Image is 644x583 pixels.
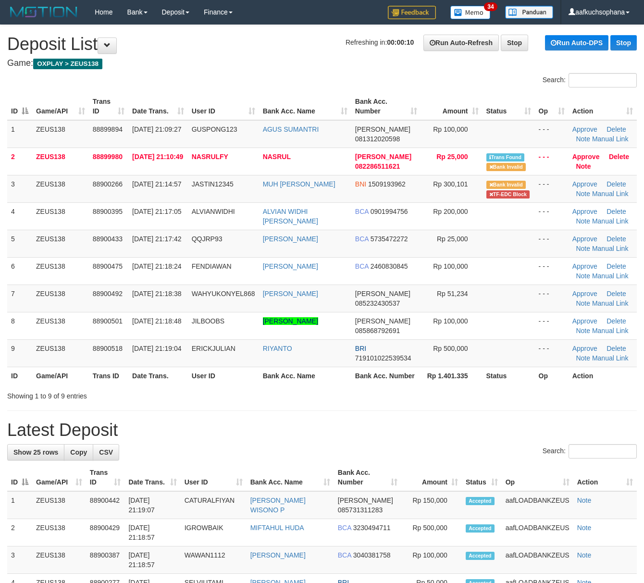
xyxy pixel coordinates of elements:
[535,93,569,120] th: Op: activate to sort column ascending
[569,93,637,120] th: Action: activate to sort column ascending
[486,163,526,171] span: Bank is not match
[259,93,351,120] th: Bank Acc. Name: activate to sort column ascending
[7,444,64,460] a: Show 25 rows
[355,290,410,298] span: [PERSON_NAME]
[502,519,573,546] td: aafLOADBANKZEUS
[433,262,468,270] span: Rp 100,000
[263,317,318,325] a: [PERSON_NAME]
[132,262,181,270] span: [DATE] 21:18:24
[93,345,123,352] span: 88900518
[607,317,626,325] a: Delete
[338,506,383,514] span: Copy 085731311283 to clipboard
[7,230,32,257] td: 5
[569,444,637,459] input: Search:
[32,464,86,491] th: Game/API: activate to sort column ascending
[192,317,224,325] span: JILBOOBS
[355,235,369,243] span: BCA
[32,148,89,175] td: ZEUS138
[572,262,597,270] a: Approve
[32,339,89,367] td: ZEUS138
[355,135,400,143] span: Copy 081312020598 to clipboard
[576,327,590,335] a: Note
[576,272,590,280] a: Note
[7,464,32,491] th: ID: activate to sort column descending
[592,299,629,307] a: Manual Link
[192,262,232,270] span: FENDIAWAN
[7,175,32,202] td: 3
[128,93,188,120] th: Date Trans.: activate to sort column ascending
[124,519,180,546] td: [DATE] 21:18:57
[7,387,261,401] div: Showing 1 to 9 of 9 entries
[502,464,573,491] th: Op: activate to sort column ascending
[607,345,626,352] a: Delete
[486,181,526,189] span: Bank is not match
[573,464,637,491] th: Action: activate to sort column ascending
[535,175,569,202] td: - - -
[86,546,125,574] td: 88900387
[576,299,590,307] a: Note
[355,125,410,133] span: [PERSON_NAME]
[401,464,462,491] th: Amount: activate to sort column ascending
[7,367,32,385] th: ID
[401,491,462,519] td: Rp 150,000
[355,262,369,270] span: BCA
[7,257,32,285] td: 6
[535,367,569,385] th: Op
[351,367,421,385] th: Bank Acc. Number
[86,464,125,491] th: Trans ID: activate to sort column ascending
[486,190,530,198] span: Transfer EDC blocked
[132,208,181,215] span: [DATE] 21:17:05
[7,59,637,68] h4: Game:
[484,2,497,11] span: 34
[32,491,86,519] td: ZEUS138
[33,59,102,69] span: OXPLAY > ZEUS138
[93,125,123,133] span: 88899894
[483,93,535,120] th: Status: activate to sort column ascending
[502,491,573,519] td: aafLOADBANKZEUS
[192,153,228,161] span: NASRULFY
[592,135,629,143] a: Manual Link
[433,345,468,352] span: Rp 500,000
[535,312,569,339] td: - - -
[334,464,401,491] th: Bank Acc. Number: activate to sort column ascending
[355,354,411,362] span: Copy 719101022539534 to clipboard
[592,354,629,362] a: Manual Link
[7,312,32,339] td: 8
[32,519,86,546] td: ZEUS138
[93,317,123,325] span: 88900501
[576,245,590,252] a: Note
[592,327,629,335] a: Manual Link
[576,162,591,170] a: Note
[338,524,351,532] span: BCA
[181,464,247,491] th: User ID: activate to sort column ascending
[436,153,468,161] span: Rp 25,000
[535,257,569,285] td: - - -
[93,208,123,215] span: 88900395
[124,464,180,491] th: Date Trans.: activate to sort column ascending
[259,367,351,385] th: Bank Acc. Name
[7,202,32,230] td: 4
[132,180,181,188] span: [DATE] 21:14:57
[7,491,32,519] td: 1
[607,208,626,215] a: Delete
[576,190,590,198] a: Note
[535,148,569,175] td: - - -
[93,444,119,460] a: CSV
[569,367,637,385] th: Action
[192,208,235,215] span: ALVIANWIDHI
[607,290,626,298] a: Delete
[93,290,123,298] span: 88900492
[433,208,468,215] span: Rp 200,000
[433,125,468,133] span: Rp 100,000
[577,524,592,532] a: Note
[128,367,188,385] th: Date Trans.
[607,125,626,133] a: Delete
[346,38,414,46] span: Refreshing in:
[592,272,629,280] a: Manual Link
[188,367,259,385] th: User ID
[263,180,335,188] a: MUH [PERSON_NAME]
[355,153,411,161] span: [PERSON_NAME]
[355,162,400,170] span: Copy 082286511621 to clipboard
[486,153,525,161] span: Similar transaction found
[572,208,597,215] a: Approve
